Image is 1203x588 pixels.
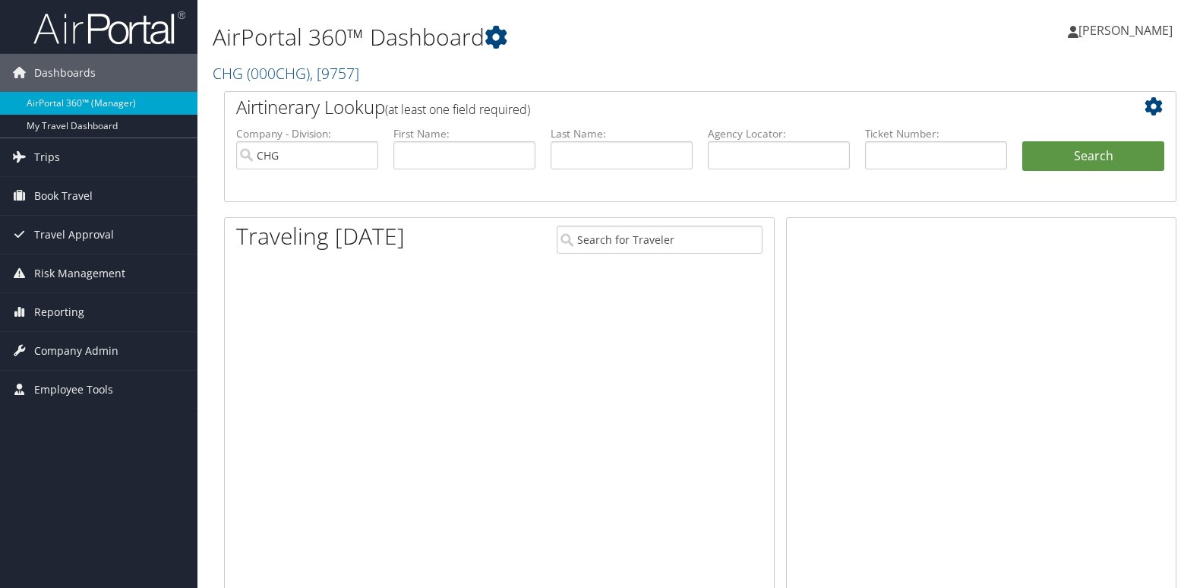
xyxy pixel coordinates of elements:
span: (at least one field required) [385,101,530,118]
span: Reporting [34,293,84,331]
a: CHG [213,63,359,84]
span: Dashboards [34,54,96,92]
h1: Traveling [DATE] [236,220,405,252]
span: Risk Management [34,254,125,292]
a: [PERSON_NAME] [1068,8,1188,53]
span: , [ 9757 ] [310,63,359,84]
span: Book Travel [34,177,93,215]
input: Search for Traveler [557,226,763,254]
label: Ticket Number: [865,126,1007,141]
span: Company Admin [34,332,118,370]
span: Travel Approval [34,216,114,254]
h2: Airtinerary Lookup [236,94,1085,120]
span: ( 000CHG ) [247,63,310,84]
h1: AirPortal 360™ Dashboard [213,21,863,53]
label: Last Name: [551,126,693,141]
label: Company - Division: [236,126,378,141]
span: Employee Tools [34,371,113,409]
label: First Name: [393,126,535,141]
span: Trips [34,138,60,176]
button: Search [1022,141,1164,172]
label: Agency Locator: [708,126,850,141]
span: [PERSON_NAME] [1078,22,1173,39]
img: airportal-logo.png [33,10,185,46]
